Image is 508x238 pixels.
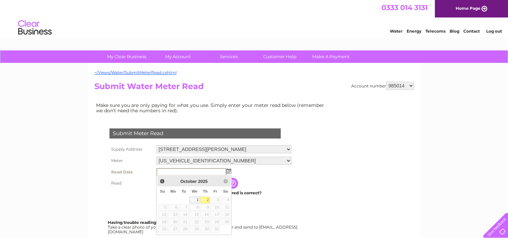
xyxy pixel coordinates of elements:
th: Read Date [108,166,155,178]
span: Saturday [223,189,228,193]
a: 2 [200,197,210,203]
a: Make A Payment [303,50,359,63]
input: Information [227,178,239,189]
a: Prev [158,177,166,185]
a: Services [201,50,257,63]
div: Account number [351,82,414,90]
a: Blog [450,29,459,34]
div: Take a clear photo of your readings, tell us which supply it's for and send to [EMAIL_ADDRESS][DO... [108,220,298,234]
div: Submit Meter Read [109,128,281,138]
a: ~/Views/Water/SubmitMeterRead.cshtml [94,70,177,75]
span: Tuesday [182,189,186,193]
div: Clear Business is a trading name of Verastar Limited (registered in [GEOGRAPHIC_DATA] No. 3667643... [96,4,413,33]
span: Wednesday [192,189,197,193]
a: Contact [463,29,480,34]
a: 0333 014 3131 [381,3,428,12]
a: Telecoms [425,29,446,34]
span: Thursday [203,189,207,193]
img: logo.png [18,17,52,38]
a: Log out [486,29,502,34]
span: October [180,179,197,184]
span: 2025 [198,179,207,184]
a: Water [390,29,403,34]
b: Having trouble reading your meter? [108,220,183,225]
th: Read [108,178,155,189]
a: My Account [150,50,205,63]
span: Monday [171,189,176,193]
span: Prev [159,178,165,184]
span: Friday [214,189,218,193]
td: Are you sure the read you have entered is correct? [155,189,293,197]
a: Energy [407,29,421,34]
h2: Submit Water Meter Read [94,82,414,94]
td: Make sure you are only paying for what you use. Simply enter your meter read below (remember we d... [94,101,329,115]
th: Meter [108,155,155,166]
img: ... [226,168,231,174]
th: Supply Address [108,144,155,155]
a: 1 [189,197,200,203]
a: My Clear Business [99,50,154,63]
span: Sunday [160,189,165,193]
a: Customer Help [252,50,308,63]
